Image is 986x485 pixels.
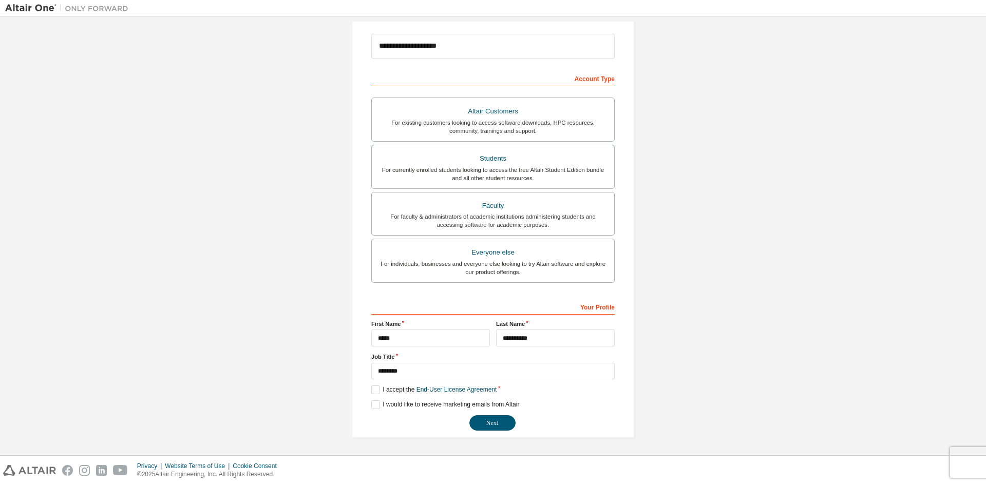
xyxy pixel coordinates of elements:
label: Last Name [496,320,615,328]
label: I accept the [371,385,497,394]
div: Altair Customers [378,104,608,119]
div: Account Type [371,70,615,86]
p: © 2025 Altair Engineering, Inc. All Rights Reserved. [137,470,283,479]
label: I would like to receive marketing emails from Altair [371,400,519,409]
div: Privacy [137,462,165,470]
div: For faculty & administrators of academic institutions administering students and accessing softwa... [378,212,608,229]
label: Job Title [371,353,615,361]
div: Students [378,151,608,166]
img: linkedin.svg [96,465,107,476]
div: For currently enrolled students looking to access the free Altair Student Edition bundle and all ... [378,166,608,182]
img: instagram.svg [79,465,90,476]
img: facebook.svg [62,465,73,476]
div: Everyone else [378,245,608,260]
img: altair_logo.svg [3,465,56,476]
img: youtube.svg [113,465,128,476]
a: End-User License Agreement [416,386,497,393]
div: For individuals, businesses and everyone else looking to try Altair software and explore our prod... [378,260,608,276]
label: First Name [371,320,490,328]
div: For existing customers looking to access software downloads, HPC resources, community, trainings ... [378,119,608,135]
div: Cookie Consent [233,462,282,470]
div: Website Terms of Use [165,462,233,470]
div: Faculty [378,199,608,213]
img: Altair One [5,3,134,13]
div: Your Profile [371,298,615,315]
button: Next [469,415,516,431]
